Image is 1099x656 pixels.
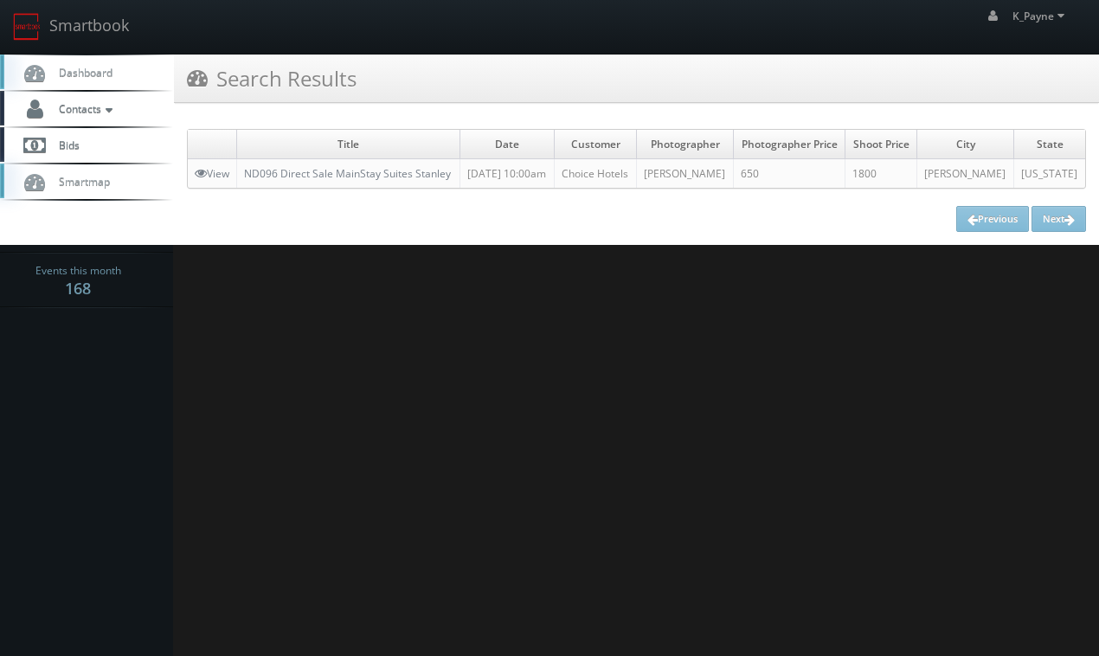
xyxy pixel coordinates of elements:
[734,159,845,189] td: 650
[1014,130,1085,159] td: State
[734,130,845,159] td: Photographer Price
[637,159,734,189] td: [PERSON_NAME]
[50,101,117,116] span: Contacts
[460,130,555,159] td: Date
[845,130,917,159] td: Shoot Price
[1012,9,1070,23] span: K_Payne
[637,130,734,159] td: Photographer
[13,13,41,41] img: smartbook-logo.png
[555,159,637,189] td: Choice Hotels
[187,63,357,93] h3: Search Results
[460,159,555,189] td: [DATE] 10:00am
[237,130,460,159] td: Title
[50,65,112,80] span: Dashboard
[244,166,451,181] a: ND096 Direct Sale MainStay Suites Stanley
[195,166,229,181] a: View
[845,159,917,189] td: 1800
[1014,159,1085,189] td: [US_STATE]
[50,138,80,152] span: Bids
[35,262,121,280] span: Events this month
[555,130,637,159] td: Customer
[50,174,110,189] span: Smartmap
[917,159,1014,189] td: [PERSON_NAME]
[917,130,1014,159] td: City
[65,278,91,299] strong: 168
